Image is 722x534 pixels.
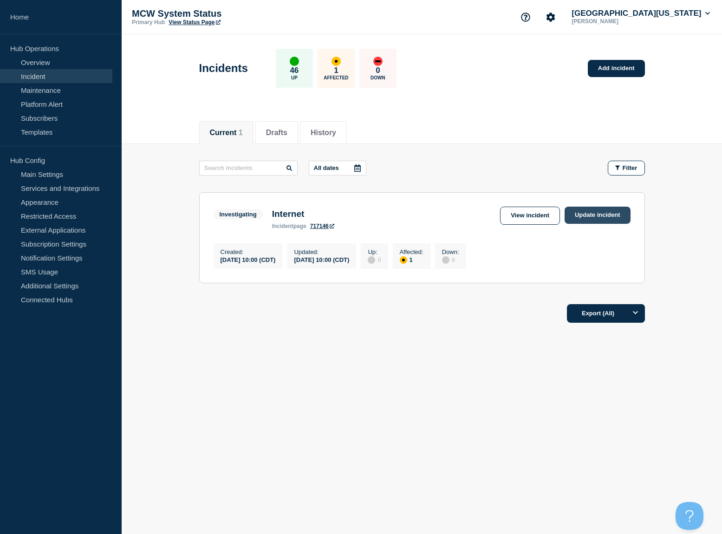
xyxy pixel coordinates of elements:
span: 1 [239,129,243,137]
p: Updated : [294,248,349,255]
p: All dates [314,164,339,171]
button: Drafts [266,129,287,137]
div: down [373,57,383,66]
div: up [290,57,299,66]
a: Update incident [565,207,631,224]
a: 717146 [310,223,334,229]
a: View incident [500,207,560,225]
p: [PERSON_NAME] [570,18,666,25]
p: Up : [368,248,381,255]
p: MCW System Status [132,8,318,19]
a: Add incident [588,60,645,77]
div: disabled [368,256,375,264]
p: Up [291,75,298,80]
p: Affected : [400,248,423,255]
div: 0 [442,255,459,264]
p: Down : [442,248,459,255]
div: disabled [442,256,449,264]
div: 1 [400,255,423,264]
p: page [272,223,306,229]
p: Created : [221,248,276,255]
p: 46 [290,66,299,75]
button: History [311,129,336,137]
span: Investigating [214,209,263,220]
div: affected [400,256,407,264]
button: Account settings [541,7,560,27]
button: All dates [309,161,366,176]
button: [GEOGRAPHIC_DATA][US_STATE] [570,9,712,18]
button: Filter [608,161,645,176]
button: Support [516,7,535,27]
span: Filter [623,164,637,171]
button: Current 1 [210,129,243,137]
h1: Incidents [199,62,248,75]
h3: Internet [272,209,334,219]
button: Export (All) [567,304,645,323]
iframe: Help Scout Beacon - Open [676,502,703,530]
div: affected [332,57,341,66]
p: Down [371,75,385,80]
p: 0 [376,66,380,75]
div: [DATE] 10:00 (CDT) [294,255,349,263]
p: 1 [334,66,338,75]
div: 0 [368,255,381,264]
div: [DATE] 10:00 (CDT) [221,255,276,263]
p: Primary Hub [132,19,165,26]
a: View Status Page [169,19,220,26]
p: Affected [324,75,348,80]
button: Options [626,304,645,323]
input: Search incidents [199,161,298,176]
span: incident [272,223,293,229]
